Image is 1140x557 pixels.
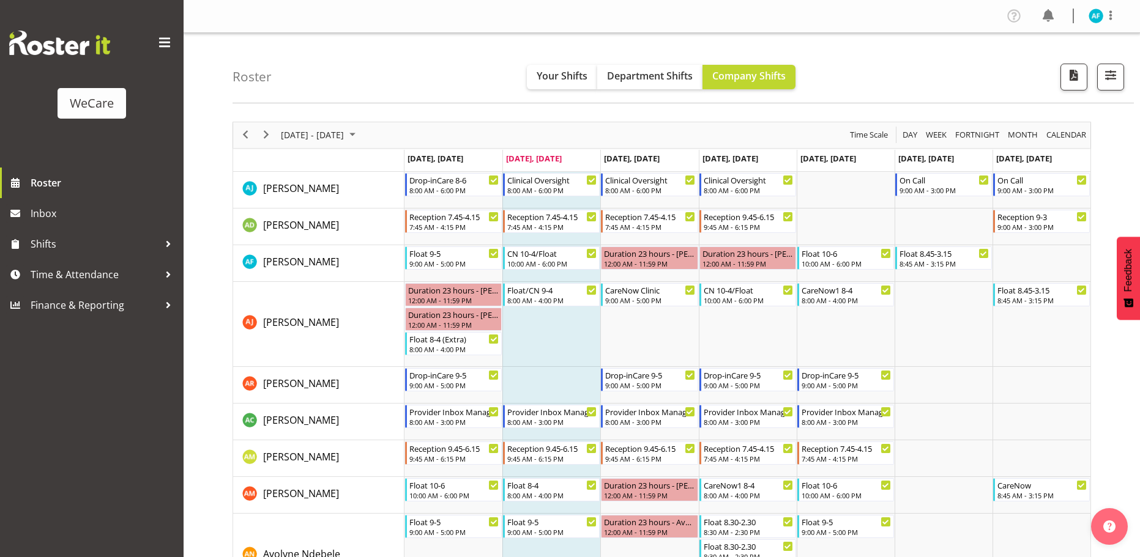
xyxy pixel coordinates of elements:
span: Week [925,127,948,142]
div: 12:00 AM - 11:59 PM [604,490,695,500]
div: Aleea Devenport"s event - Reception 7.45-4.15 Begin From Tuesday, September 30, 2025 at 7:45:00 A... [503,210,600,233]
span: Department Shifts [607,69,693,83]
div: Andrew Casburn"s event - Provider Inbox Management Begin From Friday, October 3, 2025 at 8:00:00 ... [797,405,894,428]
div: Alex Ferguson"s event - Float 9-5 Begin From Monday, September 29, 2025 at 9:00:00 AM GMT+13:00 E... [405,246,502,270]
div: Avolyne Ndebele"s event - Float 8.30-2.30 Begin From Thursday, October 2, 2025 at 8:30:00 AM GMT+... [699,515,796,538]
div: Antonia Mao"s event - Reception 9.45-6.15 Begin From Tuesday, September 30, 2025 at 9:45:00 AM GM... [503,441,600,465]
div: 9:00 AM - 5:00 PM [605,380,695,390]
div: Reception 7.45-4.15 [704,442,793,454]
div: Float 9-5 [507,515,597,528]
button: Company Shifts [702,65,795,89]
div: Reception 9.45-6.15 [704,210,793,223]
td: Andrew Casburn resource [233,404,404,440]
div: Amy Johannsen"s event - Float/CN 9-4 Begin From Tuesday, September 30, 2025 at 8:00:00 AM GMT+13:... [503,283,600,306]
div: 8:00 AM - 4:00 PM [507,295,597,305]
div: Ashley Mendoza"s event - CareNow Begin From Sunday, October 5, 2025 at 8:45:00 AM GMT+13:00 Ends ... [993,478,1090,501]
span: [DATE], [DATE] [702,153,758,164]
div: Clinical Oversight [704,174,793,186]
button: Timeline Day [901,127,920,142]
div: Andrea Ramirez"s event - Drop-inCare 9-5 Begin From Friday, October 3, 2025 at 9:00:00 AM GMT+13:... [797,368,894,391]
div: Andrew Casburn"s event - Provider Inbox Management Begin From Wednesday, October 1, 2025 at 8:00:... [601,405,698,428]
span: Inbox [31,204,177,223]
div: 8:00 AM - 6:00 PM [409,185,499,195]
div: Float 9-5 [802,515,891,528]
div: Aleea Devenport"s event - Reception 7.45-4.15 Begin From Wednesday, October 1, 2025 at 7:45:00 AM... [601,210,698,233]
div: Amy Johannsen"s event - CareNow Clinic Begin From Wednesday, October 1, 2025 at 9:00:00 AM GMT+13... [601,283,698,306]
div: 10:00 AM - 6:00 PM [409,490,499,500]
div: Reception 7.45-4.15 [507,210,597,223]
div: 8:45 AM - 3:15 PM [900,259,989,268]
div: Float 8.45-3.15 [997,284,1087,296]
div: Drop-inCare 8-6 [409,174,499,186]
div: Andrea Ramirez"s event - Drop-inCare 9-5 Begin From Monday, September 29, 2025 at 9:00:00 AM GMT+... [405,368,502,391]
div: Reception 7.45-4.15 [802,442,891,454]
div: Ashley Mendoza"s event - Duration 23 hours - Ashley Mendoza Begin From Wednesday, October 1, 2025... [601,478,698,501]
div: 7:45 AM - 4:15 PM [704,454,793,463]
div: Amy Johannsen"s event - Duration 23 hours - Amy Johannsen Begin From Monday, September 29, 2025 a... [405,308,502,331]
div: 9:00 AM - 3:00 PM [997,222,1087,232]
div: Andrew Casburn"s event - Provider Inbox Management Begin From Monday, September 29, 2025 at 8:00:... [405,405,502,428]
div: Aleea Devenport"s event - Reception 9.45-6.15 Begin From Thursday, October 2, 2025 at 9:45:00 AM ... [699,210,796,233]
div: 9:00 AM - 5:00 PM [802,380,891,390]
span: Day [901,127,918,142]
div: Clinical Oversight [507,174,597,186]
div: Ashley Mendoza"s event - Float 10-6 Begin From Friday, October 3, 2025 at 10:00:00 AM GMT+13:00 E... [797,478,894,501]
div: Float 8.45-3.15 [900,247,989,259]
a: [PERSON_NAME] [263,181,339,196]
div: 8:00 AM - 3:00 PM [704,417,793,427]
div: 9:45 AM - 6:15 PM [409,454,499,463]
div: Andrea Ramirez"s event - Drop-inCare 9-5 Begin From Wednesday, October 1, 2025 at 9:00:00 AM GMT+... [601,368,698,391]
button: Timeline Week [924,127,949,142]
td: Aleea Devenport resource [233,208,404,245]
div: 8:00 AM - 6:00 PM [507,185,597,195]
div: 7:45 AM - 4:15 PM [605,222,695,232]
div: 8:45 AM - 3:15 PM [997,295,1087,305]
div: 10:00 AM - 6:00 PM [507,259,597,268]
button: Download a PDF of the roster according to the set date range. [1060,64,1087,90]
span: [DATE], [DATE] [800,153,856,164]
a: [PERSON_NAME] [263,486,339,501]
div: 12:00 AM - 11:59 PM [702,259,793,268]
a: [PERSON_NAME] [263,376,339,391]
button: Timeline Month [1006,127,1040,142]
div: Reception 9-3 [997,210,1087,223]
button: Previous [237,127,254,142]
div: Antonia Mao"s event - Reception 9.45-6.15 Begin From Wednesday, October 1, 2025 at 9:45:00 AM GMT... [601,441,698,465]
div: 9:00 AM - 3:00 PM [900,185,989,195]
td: Alex Ferguson resource [233,245,404,282]
td: Ashley Mendoza resource [233,477,404,514]
div: 8:00 AM - 3:00 PM [605,417,695,427]
span: Time Scale [849,127,889,142]
div: Ashley Mendoza"s event - Float 8-4 Begin From Tuesday, September 30, 2025 at 8:00:00 AM GMT+13:00... [503,478,600,501]
div: 9:45 AM - 6:15 PM [507,454,597,463]
span: [PERSON_NAME] [263,315,339,329]
div: Provider Inbox Management [704,405,793,418]
div: Amy Johannsen"s event - CareNow1 8-4 Begin From Friday, October 3, 2025 at 8:00:00 AM GMT+13:00 E... [797,283,894,306]
span: [DATE], [DATE] [604,153,660,164]
span: Company Shifts [712,69,786,83]
div: Duration 23 hours - Avolyne Ndebele [604,515,695,528]
button: Time Scale [848,127,890,142]
div: Alex Ferguson"s event - CN 10-4/Float Begin From Tuesday, September 30, 2025 at 10:00:00 AM GMT+1... [503,246,600,270]
div: Float 10-6 [802,247,891,259]
a: [PERSON_NAME] [263,315,339,330]
div: 9:00 AM - 5:00 PM [605,295,695,305]
div: Duration 23 hours - [PERSON_NAME] [408,308,499,320]
a: [PERSON_NAME] [263,449,339,464]
div: Duration 23 hours - [PERSON_NAME] [604,247,695,259]
div: Alex Ferguson"s event - Float 8.45-3.15 Begin From Saturday, October 4, 2025 at 8:45:00 AM GMT+13... [895,246,992,270]
div: 9:00 AM - 5:00 PM [802,527,891,537]
div: Avolyne Ndebele"s event - Float 9-5 Begin From Friday, October 3, 2025 at 9:00:00 AM GMT+13:00 En... [797,515,894,538]
div: Provider Inbox Management [605,405,695,418]
div: 8:00 AM - 3:00 PM [507,417,597,427]
div: previous period [235,122,256,148]
div: AJ Jones"s event - On Call Begin From Sunday, October 5, 2025 at 9:00:00 AM GMT+13:00 Ends At Sun... [993,173,1090,196]
div: CareNow [997,479,1087,491]
div: Float 10-6 [409,479,499,491]
a: [PERSON_NAME] [263,254,339,269]
div: 12:00 AM - 11:59 PM [408,295,499,305]
div: 9:00 AM - 5:00 PM [507,527,597,537]
div: 7:45 AM - 4:15 PM [507,222,597,232]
